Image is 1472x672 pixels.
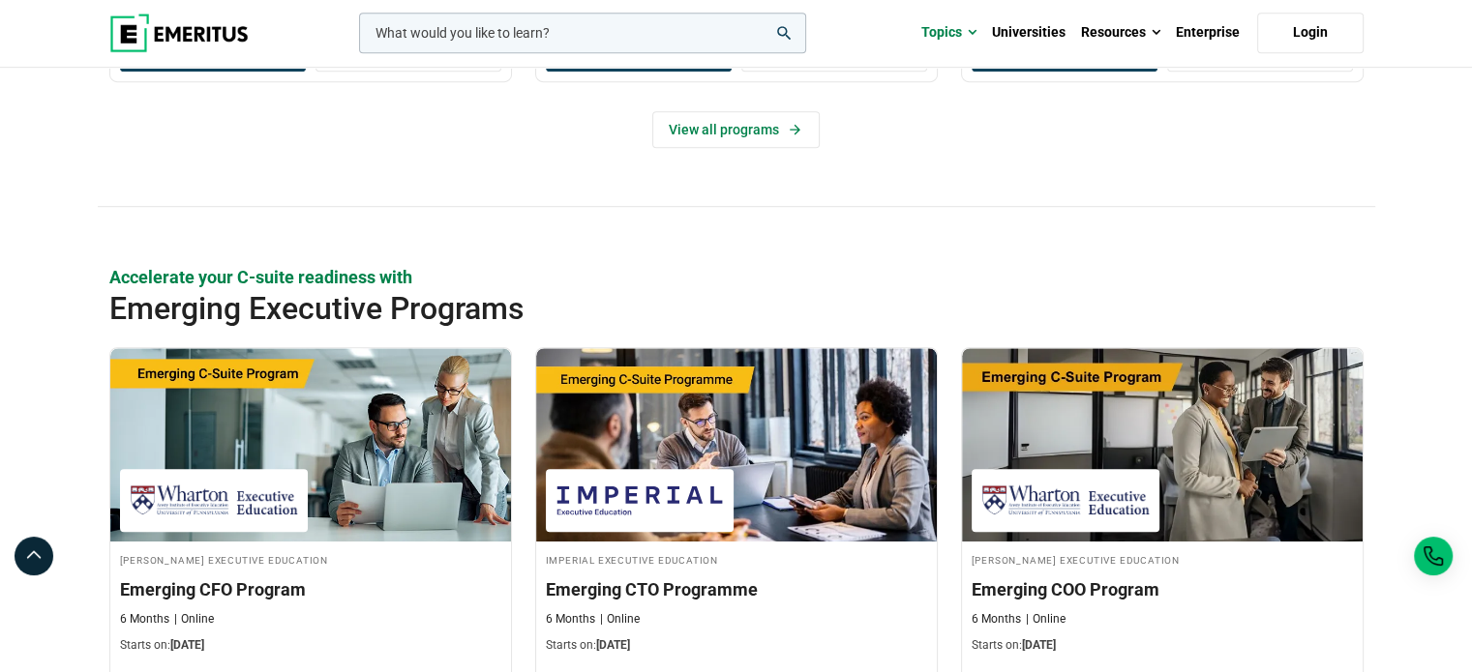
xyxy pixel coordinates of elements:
p: 6 Months [546,611,595,628]
p: Online [600,611,640,628]
p: 6 Months [120,611,169,628]
a: Supply Chain and Operations Course by Wharton Executive Education - September 23, 2025 Wharton Ex... [962,348,1363,663]
img: Imperial Executive Education [556,479,724,522]
img: Wharton Executive Education [981,479,1150,522]
h2: Emerging Executive Programs [109,289,1238,328]
h4: [PERSON_NAME] Executive Education [120,551,501,568]
p: Starts on: [120,637,501,654]
p: Starts on: [972,637,1353,654]
a: View all programs [652,111,820,148]
h4: [PERSON_NAME] Executive Education [972,551,1353,568]
input: woocommerce-product-search-field-0 [359,13,806,53]
img: Emerging CTO Programme | Online Business Management Course [536,348,937,541]
h3: Emerging CTO Programme [546,577,927,601]
a: Business Management Course by Imperial Executive Education - September 25, 2025 Imperial Executiv... [536,348,937,663]
h4: Imperial Executive Education [546,551,927,568]
p: 6 Months [972,611,1021,628]
h3: Emerging COO Program [972,577,1353,601]
span: [DATE] [596,638,630,652]
p: Online [1026,611,1066,628]
a: Login [1257,13,1364,53]
img: Emerging CFO Program | Online Finance Course [110,348,511,541]
p: Online [174,611,214,628]
img: Emerging COO Program | Online Supply Chain and Operations Course [962,348,1363,541]
p: Starts on: [546,637,927,654]
img: Wharton Executive Education [130,479,298,522]
span: [DATE] [170,638,204,652]
span: [DATE] [1022,638,1056,652]
a: Finance Course by Wharton Executive Education - September 25, 2025 Wharton Executive Education [P... [110,348,511,663]
p: Accelerate your C-suite readiness with [109,265,1364,289]
h3: Emerging CFO Program [120,577,501,601]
